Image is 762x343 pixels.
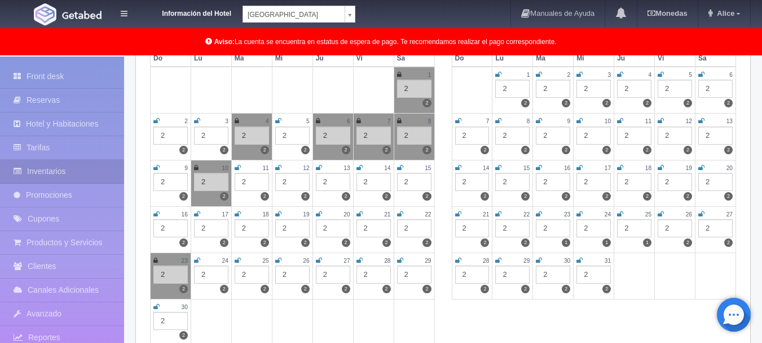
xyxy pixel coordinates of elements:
[316,127,350,145] div: 2
[483,165,489,171] small: 14
[301,238,310,247] label: 2
[184,165,188,171] small: 9
[275,219,310,237] div: 2
[343,211,350,218] small: 20
[726,118,733,124] small: 13
[422,285,431,293] label: 2
[141,6,231,19] dt: Información del Hotel
[562,285,570,293] label: 2
[342,238,350,247] label: 2
[686,118,692,124] small: 12
[382,192,391,201] label: 2
[179,192,188,201] label: 2
[483,211,489,218] small: 21
[536,173,570,191] div: 2
[495,80,530,98] div: 2
[617,173,651,191] div: 2
[425,211,431,218] small: 22
[261,146,269,154] label: 2
[182,258,188,264] small: 23
[179,146,188,154] label: 2
[523,258,530,264] small: 29
[521,146,530,154] label: 2
[356,127,391,145] div: 2
[153,173,188,191] div: 2
[658,80,692,98] div: 2
[303,258,309,264] small: 26
[658,127,692,145] div: 2
[523,165,530,171] small: 15
[222,165,228,171] small: 10
[698,219,733,237] div: 2
[576,173,611,191] div: 2
[536,80,570,98] div: 2
[303,165,309,171] small: 12
[614,50,655,67] th: Ju
[194,127,228,145] div: 2
[275,127,310,145] div: 2
[235,219,269,237] div: 2
[220,238,228,247] label: 2
[643,192,651,201] label: 2
[397,173,431,191] div: 2
[567,118,571,124] small: 9
[275,266,310,284] div: 2
[306,118,310,124] small: 5
[194,266,228,284] div: 2
[658,219,692,237] div: 2
[608,72,611,78] small: 3
[564,165,570,171] small: 16
[184,118,188,124] small: 2
[262,165,268,171] small: 11
[645,118,651,124] small: 11
[347,118,350,124] small: 6
[62,11,102,19] img: Getabed
[576,266,611,284] div: 2
[428,118,431,124] small: 8
[567,72,571,78] small: 2
[521,192,530,201] label: 2
[153,127,188,145] div: 2
[689,72,692,78] small: 5
[617,219,651,237] div: 2
[576,80,611,98] div: 2
[235,266,269,284] div: 2
[316,173,350,191] div: 2
[153,219,188,237] div: 2
[605,258,611,264] small: 31
[151,50,191,67] th: Do
[726,165,733,171] small: 20
[495,219,530,237] div: 2
[231,50,272,67] th: Ma
[576,127,611,145] div: 2
[602,285,611,293] label: 2
[243,6,355,23] a: [GEOGRAPHIC_DATA]
[527,118,530,124] small: 8
[521,285,530,293] label: 2
[521,238,530,247] label: 2
[425,258,431,264] small: 29
[194,219,228,237] div: 2
[729,72,733,78] small: 6
[316,266,350,284] div: 2
[648,72,651,78] small: 4
[382,146,391,154] label: 2
[483,258,489,264] small: 28
[562,238,570,247] label: 1
[179,285,188,293] label: 2
[275,173,310,191] div: 2
[495,127,530,145] div: 2
[387,118,391,124] small: 7
[602,99,611,107] label: 2
[492,50,533,67] th: Lu
[222,258,228,264] small: 24
[220,285,228,293] label: 2
[220,192,228,201] label: 2
[182,211,188,218] small: 16
[343,258,350,264] small: 27
[481,285,489,293] label: 2
[686,211,692,218] small: 26
[724,238,733,247] label: 2
[684,192,692,201] label: 2
[34,3,56,25] img: Getabed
